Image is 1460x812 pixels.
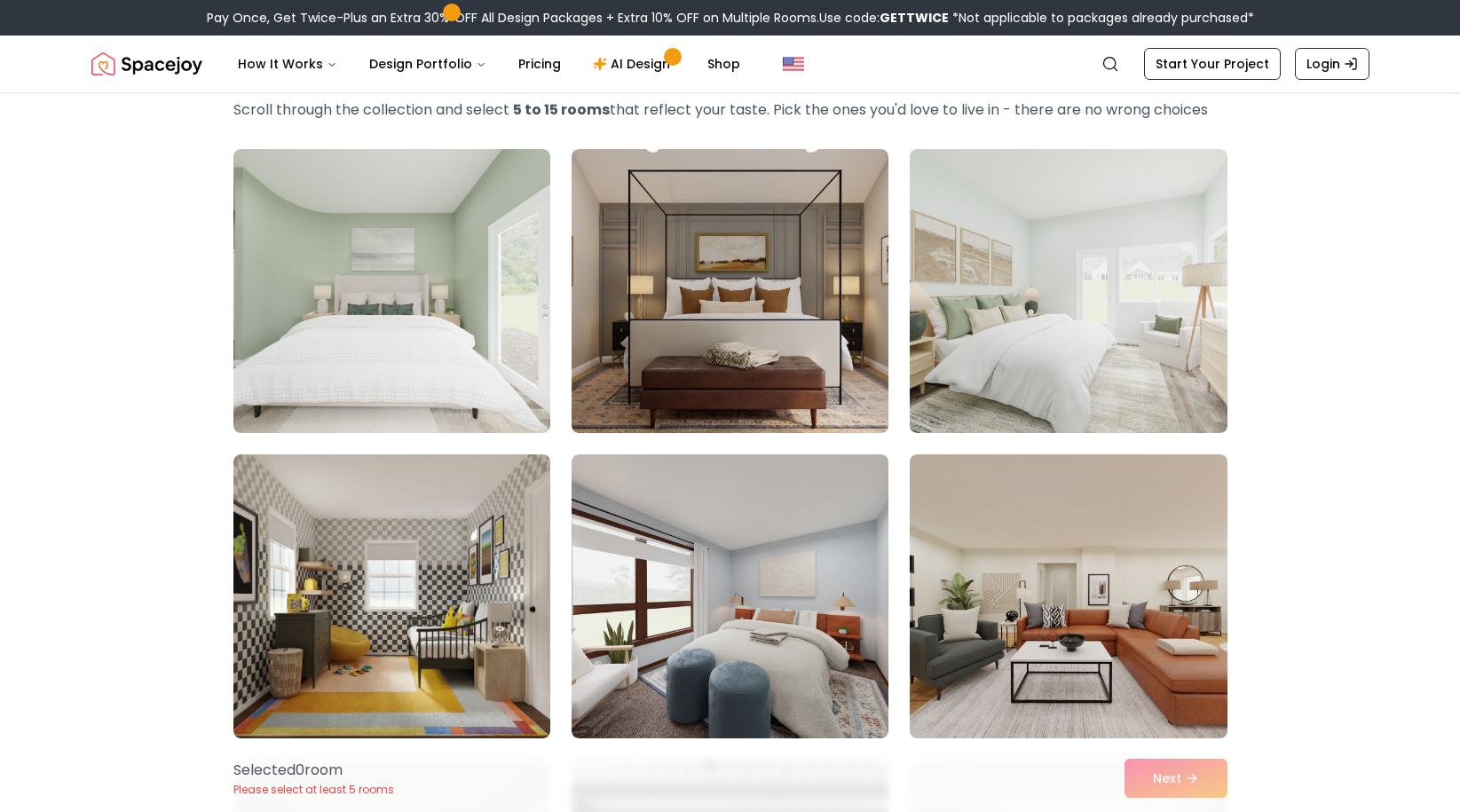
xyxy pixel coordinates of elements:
img: Room room-2 [572,149,888,433]
button: How It Works [224,46,351,82]
span: *Not applicable to packages already purchased* [949,9,1254,27]
strong: 5 to 15 rooms [513,99,610,120]
p: Scroll through the collection and select that reflect your taste. Pick the ones you'd love to liv... [233,99,1227,121]
img: Room room-4 [233,454,550,738]
div: Pay Once, Get Twice-Plus an Extra 30% OFF All Design Packages + Extra 10% OFF on Multiple Rooms. [207,9,1254,27]
img: Spacejoy Logo [91,46,202,82]
a: AI Design [579,46,690,82]
img: Room room-6 [910,454,1227,738]
p: Selected 0 room [233,760,394,781]
nav: Global [91,35,1369,92]
a: Pricing [504,46,575,82]
button: Design Portfolio [355,46,501,82]
a: Spacejoy [91,46,202,82]
a: Shop [693,46,754,82]
a: Start Your Project [1144,48,1281,80]
img: United States [783,53,804,75]
span: Use code: [819,9,949,27]
img: Room room-3 [910,149,1227,433]
img: Room room-5 [572,454,888,738]
nav: Main [224,46,754,82]
a: Login [1295,48,1369,80]
b: GETTWICE [880,9,949,27]
img: Room room-1 [233,149,550,433]
p: Please select at least 5 rooms [233,783,394,797]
